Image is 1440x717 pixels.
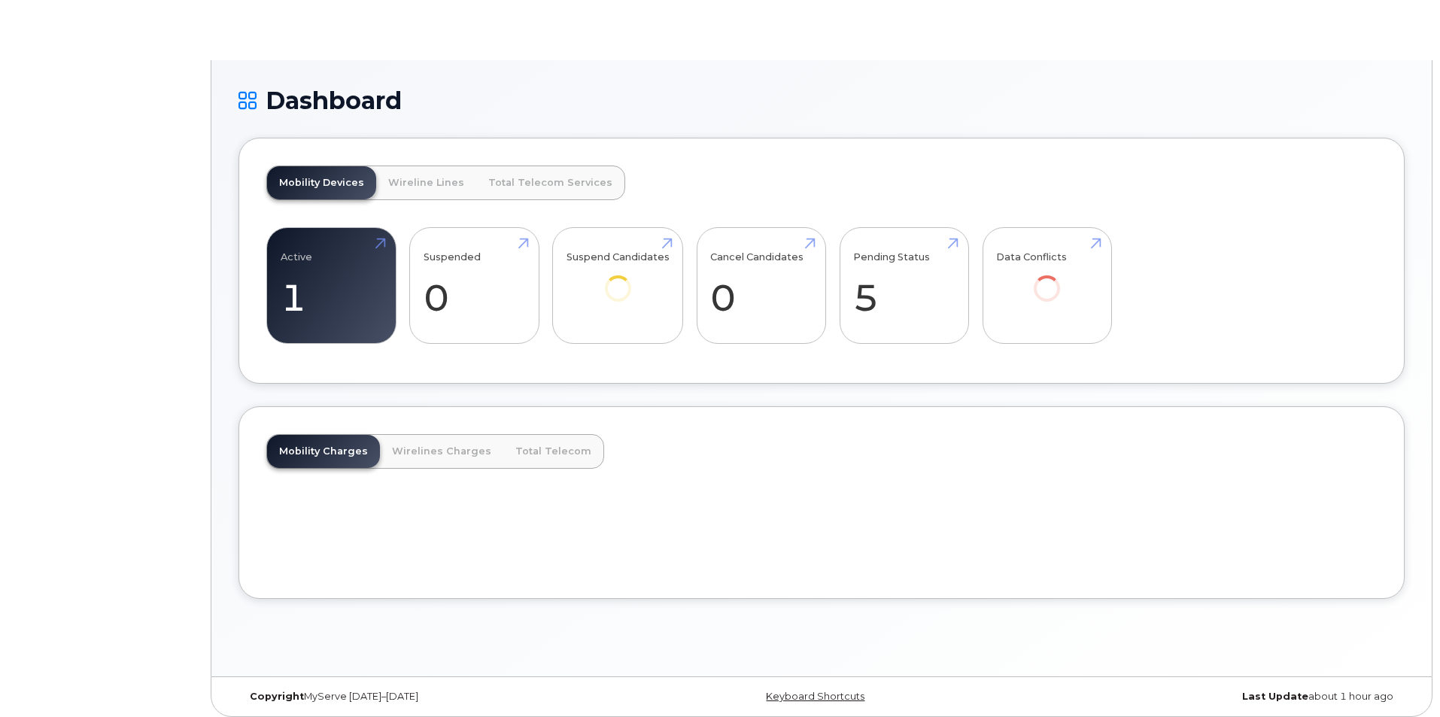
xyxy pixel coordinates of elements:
[238,87,1405,114] h1: Dashboard
[503,435,603,468] a: Total Telecom
[476,166,624,199] a: Total Telecom Services
[267,435,380,468] a: Mobility Charges
[238,691,627,703] div: MyServe [DATE]–[DATE]
[710,236,812,336] a: Cancel Candidates 0
[1242,691,1308,702] strong: Last Update
[267,166,376,199] a: Mobility Devices
[567,236,670,323] a: Suspend Candidates
[1016,691,1405,703] div: about 1 hour ago
[766,691,864,702] a: Keyboard Shortcuts
[996,236,1098,323] a: Data Conflicts
[376,166,476,199] a: Wireline Lines
[380,435,503,468] a: Wirelines Charges
[281,236,382,336] a: Active 1
[853,236,955,336] a: Pending Status 5
[250,691,304,702] strong: Copyright
[424,236,525,336] a: Suspended 0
